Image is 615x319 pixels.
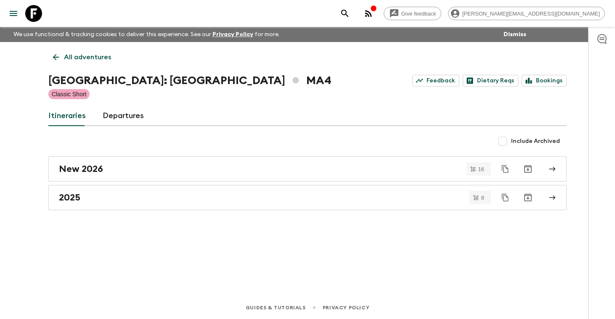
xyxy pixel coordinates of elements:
[52,90,86,98] p: Classic Short
[10,27,283,42] p: We use functional & tracking cookies to deliver this experience. See our for more.
[48,156,567,182] a: New 2026
[103,106,144,126] a: Departures
[463,75,518,87] a: Dietary Reqs
[412,75,459,87] a: Feedback
[64,52,111,62] p: All adventures
[384,7,441,20] a: Give feedback
[501,29,528,40] button: Dismiss
[59,163,103,174] h2: New 2026
[5,5,22,22] button: menu
[48,185,567,210] a: 2025
[522,75,567,87] a: Bookings
[473,166,489,172] span: 16
[48,49,116,66] a: All adventures
[212,32,253,37] a: Privacy Policy
[246,303,306,312] a: Guides & Tutorials
[59,192,80,203] h2: 2025
[458,11,604,17] span: [PERSON_NAME][EMAIL_ADDRESS][DOMAIN_NAME]
[323,303,369,312] a: Privacy Policy
[48,106,86,126] a: Itineraries
[520,161,536,177] button: Archive
[498,161,513,177] button: Duplicate
[476,195,489,200] span: 8
[511,137,560,145] span: Include Archived
[397,11,441,17] span: Give feedback
[337,5,353,22] button: search adventures
[498,190,513,205] button: Duplicate
[520,189,536,206] button: Archive
[448,7,605,20] div: [PERSON_NAME][EMAIL_ADDRESS][DOMAIN_NAME]
[48,72,331,89] h1: [GEOGRAPHIC_DATA]: [GEOGRAPHIC_DATA] MA4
